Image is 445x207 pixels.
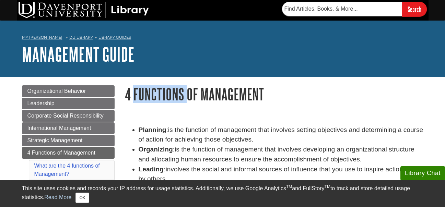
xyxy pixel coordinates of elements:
[19,2,149,18] img: DU Library
[22,122,115,134] a: International Management
[282,2,402,16] input: Find Articles, Books, & More...
[139,146,414,163] span: is the function of management that involves developing an organizational structure and allocating...
[139,145,423,165] li: :
[98,35,131,40] a: Library Guides
[139,165,423,184] li: :
[139,126,166,133] strong: Planning
[125,85,423,103] h1: 4 Functions of Management
[27,150,95,156] span: 4 Functions of Management
[27,113,104,119] span: Corporate Social Responsibility
[402,2,427,16] input: Search
[27,125,91,131] span: International Management
[34,163,100,177] a: What are the 4 functions of Management?
[139,166,164,173] strong: Leading
[27,137,83,143] span: Strategic Management
[139,166,421,183] span: involves the social and informal sources of influence that you use to inspire action taken by oth...
[27,88,86,94] span: Organizational Behavior
[286,184,292,189] sup: TM
[22,110,115,122] a: Corporate Social Responsibility
[400,166,445,180] button: Library Chat
[22,184,423,203] div: This site uses cookies and records your IP address for usage statistics. Additionally, we use Goo...
[22,147,115,159] a: 4 Functions of Management
[325,184,330,189] sup: TM
[22,35,62,40] a: My [PERSON_NAME]
[22,135,115,146] a: Strategic Management
[69,35,93,40] a: DU Library
[22,85,115,97] a: Organizational Behavior
[44,194,71,200] a: Read More
[22,98,115,109] a: Leadership
[27,100,55,106] span: Leadership
[139,125,423,145] li: :
[282,2,427,16] form: Searches DU Library's articles, books, and more
[22,44,134,65] a: Management Guide
[139,146,173,153] strong: Organizing
[75,193,89,203] button: Close
[139,126,423,143] span: is the function of management that involves setting objectives and determining a course of action...
[22,33,423,44] nav: breadcrumb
